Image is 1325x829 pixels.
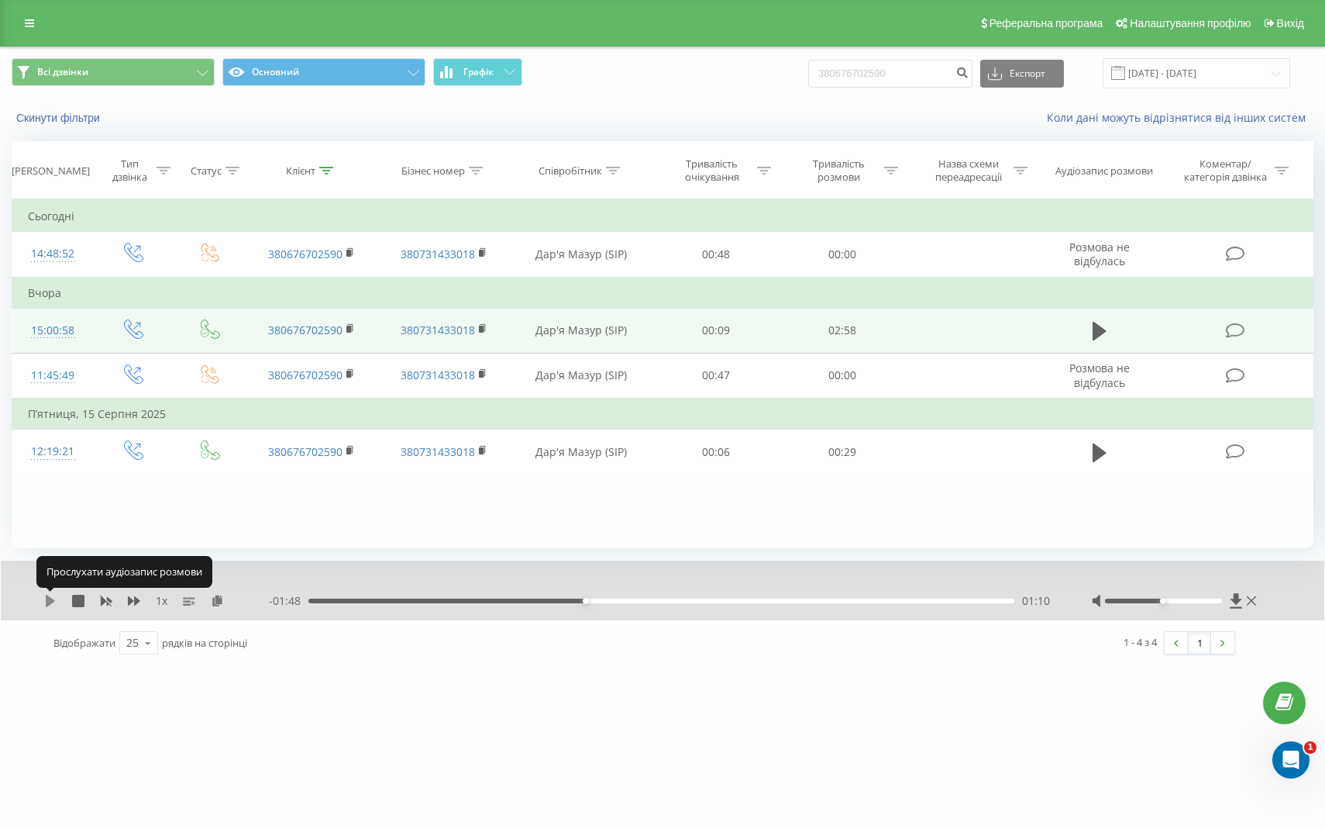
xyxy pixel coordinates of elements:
td: 00:00 [780,232,907,278]
a: 380676702590 [268,247,342,261]
td: Дар'я Мазур (SIP) [510,430,652,475]
td: Дар'я Мазур (SIP) [510,353,652,399]
td: П’ятниця, 15 Серпня 2025 [12,399,1313,430]
div: 14:48:52 [28,239,77,269]
button: Експорт [980,60,1064,88]
a: Коли дані можуть відрізнятися вiд інших систем [1047,110,1313,125]
div: Accessibility label [1161,598,1167,604]
div: 12:19:21 [28,437,77,467]
span: Відображати [53,636,115,650]
iframe: Intercom live chat [1272,741,1310,779]
td: 00:09 [652,308,780,353]
div: 15:00:58 [28,316,77,346]
button: Всі дзвінки [12,58,215,86]
span: Налаштування профілю [1130,17,1251,29]
div: Назва схеми переадресації [927,157,1010,184]
td: Вчора [12,278,1313,309]
span: Реферальна програма [989,17,1103,29]
a: 380676702590 [268,368,342,382]
span: Графік [463,67,494,78]
div: Тривалість очікування [670,157,753,184]
a: 380731433018 [401,444,475,459]
button: Скинути фільтри [12,111,108,125]
div: 1 - 4 з 4 [1124,634,1157,650]
span: рядків на сторінці [162,636,247,650]
td: 00:06 [652,430,780,475]
div: 11:45:49 [28,361,77,391]
td: Дар'я Мазур (SIP) [510,308,652,353]
div: Клієнт [286,164,315,178]
input: Пошук за номером [808,60,972,88]
a: 380731433018 [401,323,475,337]
div: Співробітник [539,164,602,178]
a: 380731433018 [401,247,475,261]
div: Прослухати аудіозапис розмови [36,556,212,587]
span: Всі дзвінки [37,66,88,78]
span: - 01:48 [269,593,308,609]
div: [PERSON_NAME] [12,164,90,178]
span: Вихід [1277,17,1304,29]
div: Тип дзвінка [107,157,153,184]
span: 1 [1304,741,1316,754]
span: 01:10 [1022,593,1050,609]
span: Розмова не відбулась [1069,361,1130,389]
div: Статус [191,164,222,178]
div: 25 [126,635,139,651]
a: 380676702590 [268,323,342,337]
td: 00:00 [780,353,907,399]
span: 1 x [156,593,167,609]
div: Бізнес номер [401,164,465,178]
div: Accessibility label [583,598,589,604]
span: Розмова не відбулась [1069,240,1130,268]
td: 00:29 [780,430,907,475]
td: 02:58 [780,308,907,353]
td: Сьогодні [12,201,1313,232]
td: Дар'я Мазур (SIP) [510,232,652,278]
a: 380676702590 [268,444,342,459]
div: Тривалість розмови [797,157,880,184]
a: 380731433018 [401,368,475,382]
td: 00:48 [652,232,780,278]
td: 00:47 [652,353,780,399]
button: Графік [433,58,522,86]
button: Основний [222,58,425,86]
div: Коментар/категорія дзвінка [1180,157,1271,184]
div: Аудіозапис розмови [1055,164,1153,178]
a: 1 [1188,632,1211,654]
